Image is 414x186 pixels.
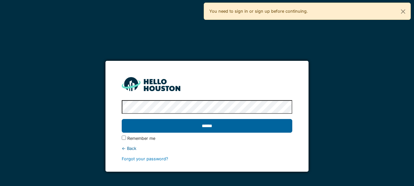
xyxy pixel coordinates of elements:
[122,77,180,91] img: HH_line-BYnF2_Hg.png
[122,156,168,161] a: Forgot your password?
[396,3,410,20] button: Close
[127,135,155,141] label: Remember me
[122,145,292,152] div: ← Back
[204,3,411,20] div: You need to sign in or sign up before continuing.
